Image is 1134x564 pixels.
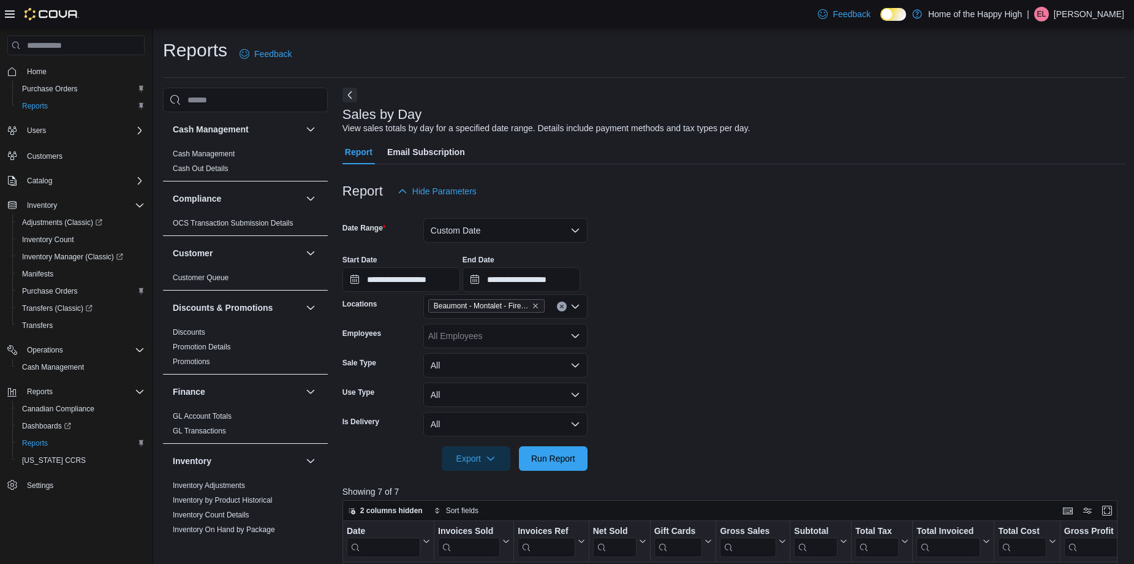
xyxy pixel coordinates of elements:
button: Users [22,123,51,138]
a: Feedback [235,42,297,66]
a: Transfers (Classic) [12,300,149,317]
button: Display options [1080,503,1095,518]
button: Operations [2,341,149,359]
a: Cash Management [173,150,235,158]
nav: Complex example [7,58,145,526]
button: Custom Date [423,218,588,243]
a: Customer Queue [173,273,229,282]
a: Promotion Details [173,343,231,351]
button: Canadian Compliance [12,400,149,417]
button: Customer [173,247,301,259]
span: Purchase Orders [22,286,78,296]
span: Dashboards [22,421,71,431]
span: Feedback [833,8,870,20]
button: Net Sold [592,526,646,557]
a: Reports [17,99,53,113]
span: Discounts [173,327,205,337]
button: Gross Sales [720,526,786,557]
a: Purchase Orders [17,82,83,96]
a: OCS Transaction Submission Details [173,219,293,227]
button: Customers [2,147,149,164]
div: Total Tax [855,526,899,538]
span: Inventory On Hand by Package [173,525,275,535]
h3: Compliance [173,192,221,205]
label: End Date [463,255,494,265]
button: Purchase Orders [12,80,149,97]
button: Next [342,88,357,102]
a: Customers [22,149,67,164]
a: Feedback [813,2,875,26]
div: Gross Profit [1064,526,1121,557]
span: [US_STATE] CCRS [22,455,86,465]
span: GL Account Totals [173,411,232,421]
button: [US_STATE] CCRS [12,452,149,469]
button: Compliance [173,192,301,205]
a: Inventory Manager (Classic) [12,248,149,265]
span: Reports [27,387,53,397]
span: Settings [22,478,145,493]
div: Cash Management [163,147,328,181]
div: Gross Sales [720,526,776,538]
button: Discounts & Promotions [173,302,301,314]
span: Promotions [173,357,210,367]
a: Adjustments (Classic) [17,215,107,230]
span: Inventory [27,200,57,210]
a: Cash Out Details [173,164,229,173]
span: Customers [27,151,62,161]
div: Subtotal [794,526,837,538]
p: | [1027,7,1029,21]
button: Run Report [519,446,588,471]
div: Net Sold [592,526,636,557]
span: GL Transactions [173,426,226,436]
span: Adjustments (Classic) [17,215,145,230]
span: Manifests [17,267,145,281]
a: Inventory Adjustments [173,481,245,490]
button: Finance [173,386,301,398]
h3: Report [342,184,383,199]
button: Cash Management [12,359,149,376]
span: Hide Parameters [412,185,477,197]
span: Transfers (Classic) [22,303,93,313]
label: Use Type [342,387,374,397]
button: Hide Parameters [393,179,482,204]
button: 2 columns hidden [343,503,428,518]
span: Reports [17,436,145,451]
button: Discounts & Promotions [303,300,318,315]
span: Beaumont - Montalet - Fire & Flower [434,300,529,312]
h3: Customer [173,247,213,259]
p: Home of the Happy High [928,7,1022,21]
button: Compliance [303,191,318,206]
span: Customers [22,148,145,163]
button: Open list of options [570,302,580,311]
a: Inventory Count Details [173,511,249,519]
div: Subtotal [794,526,837,557]
h1: Reports [163,38,227,63]
button: Sort fields [429,503,483,518]
label: Locations [342,299,377,309]
span: 2 columns hidden [360,506,423,516]
span: Catalog [27,176,52,186]
span: Inventory Count Details [173,510,249,520]
span: Manifests [22,269,53,279]
span: Promotion Details [173,342,231,352]
button: Subtotal [794,526,847,557]
span: Transfers [22,321,53,330]
a: Settings [22,478,58,493]
button: Gross Profit [1064,526,1130,557]
button: Purchase Orders [12,283,149,300]
span: Canadian Compliance [17,402,145,416]
span: Reports [22,101,48,111]
a: Canadian Compliance [17,402,99,416]
button: Transfers [12,317,149,334]
a: [US_STATE] CCRS [17,453,91,468]
div: Date [347,526,420,538]
div: Compliance [163,216,328,235]
a: Inventory Count [17,232,79,247]
span: Inventory Manager (Classic) [22,252,123,262]
input: Press the down key to open a popover containing a calendar. [342,267,460,292]
div: Total Tax [855,526,899,557]
span: Inventory Manager (Classic) [17,250,145,264]
a: Manifests [17,267,58,281]
span: Inventory Count [22,235,74,245]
